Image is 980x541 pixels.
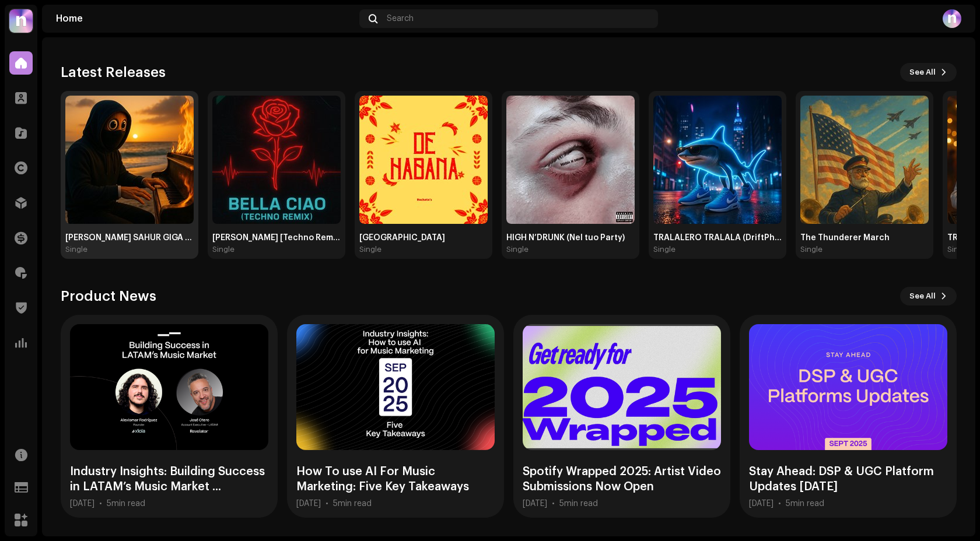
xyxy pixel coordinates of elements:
[800,96,929,224] img: beaf6ac5-01e0-440c-bd6a-824dde61f023
[325,499,328,508] div: •
[790,500,824,508] span: min read
[111,500,145,508] span: min read
[947,245,970,254] div: Single
[65,233,194,243] div: [PERSON_NAME] SAHUR GIGA CHOIR [Orchestral]
[653,245,675,254] div: Single
[359,245,381,254] div: Single
[800,233,929,243] div: The Thunderer March
[943,9,961,28] img: fb3a13cb-4f38-44fa-8ed9-89aa9dfd3d17
[653,233,782,243] div: TRALALERO TRALALA (DriftPhonks)
[9,9,33,33] img: 39a81664-4ced-4598-a294-0293f18f6a76
[56,14,355,23] div: Home
[552,499,555,508] div: •
[61,63,166,82] h3: Latest Releases
[749,464,947,494] div: Stay Ahead: DSP & UGC Platform Updates [DATE]
[296,499,321,508] div: [DATE]
[359,233,488,243] div: [GEOGRAPHIC_DATA]
[333,499,372,508] div: 5
[296,464,495,494] div: How To use AI For Music Marketing: Five Key Takeaways
[506,245,528,254] div: Single
[800,245,822,254] div: Single
[212,96,341,224] img: d5d61990-2f31-45db-8783-4fb6b357dd86
[523,499,547,508] div: [DATE]
[107,499,145,508] div: 5
[653,96,782,224] img: 955ed3e6-d2da-4f53-8693-27a99ef52524
[65,96,194,224] img: 636c6030-e145-441f-a0a4-c6d3f5377e35
[559,499,598,508] div: 5
[359,96,488,224] img: a74f34bb-0318-4ce4-aeaf-9d0d9a6cdf51
[506,233,635,243] div: HIGH N’DRUNK (Nel tuo Party)
[909,284,936,308] span: See All
[61,287,156,305] h3: Product News
[900,287,957,305] button: See All
[65,245,87,254] div: Single
[749,499,773,508] div: [DATE]
[786,499,824,508] div: 5
[70,464,268,494] div: Industry Insights: Building Success in LATAM’s Music Market ...
[99,499,102,508] div: •
[564,500,598,508] span: min read
[212,245,235,254] div: Single
[212,233,341,243] div: [PERSON_NAME] [Techno Remix]
[900,63,957,82] button: See All
[778,499,781,508] div: •
[387,14,414,23] span: Search
[70,499,94,508] div: [DATE]
[506,96,635,224] img: 2b8a9ab1-f802-4ea5-b30a-5398db979d3b
[338,500,372,508] span: min read
[909,61,936,84] span: See All
[523,464,721,494] div: Spotify Wrapped 2025: Artist Video Submissions Now Open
